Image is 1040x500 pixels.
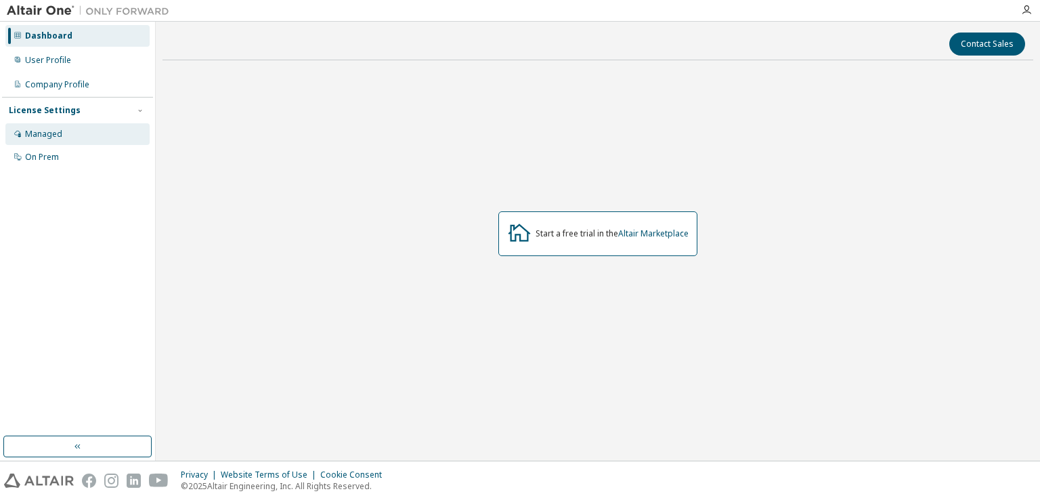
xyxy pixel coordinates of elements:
div: Managed [25,129,62,140]
img: Altair One [7,4,176,18]
img: youtube.svg [149,474,169,488]
img: facebook.svg [82,474,96,488]
a: Altair Marketplace [618,228,689,239]
div: Start a free trial in the [536,228,689,239]
div: User Profile [25,55,71,66]
div: Dashboard [25,30,72,41]
div: On Prem [25,152,59,163]
div: License Settings [9,105,81,116]
div: Privacy [181,470,221,480]
div: Company Profile [25,79,89,90]
p: © 2025 Altair Engineering, Inc. All Rights Reserved. [181,480,390,492]
div: Website Terms of Use [221,470,320,480]
button: Contact Sales [949,33,1025,56]
div: Cookie Consent [320,470,390,480]
img: altair_logo.svg [4,474,74,488]
img: instagram.svg [104,474,118,488]
img: linkedin.svg [127,474,141,488]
